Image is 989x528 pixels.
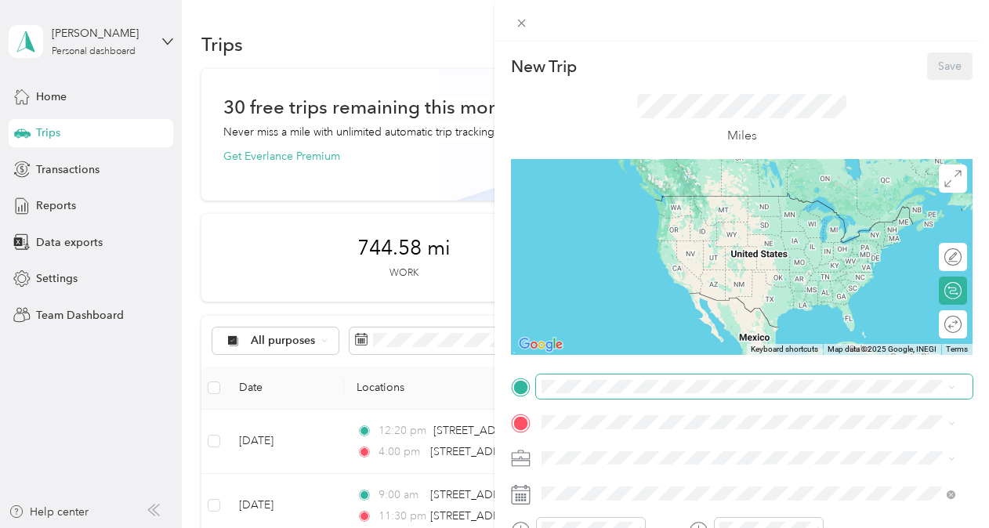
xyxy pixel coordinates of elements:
img: Google [515,335,567,355]
a: Open this area in Google Maps (opens a new window) [515,335,567,355]
p: New Trip [511,56,577,78]
iframe: Everlance-gr Chat Button Frame [901,440,989,528]
span: Map data ©2025 Google, INEGI [828,345,936,353]
button: Keyboard shortcuts [751,344,818,355]
p: Miles [727,126,757,146]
